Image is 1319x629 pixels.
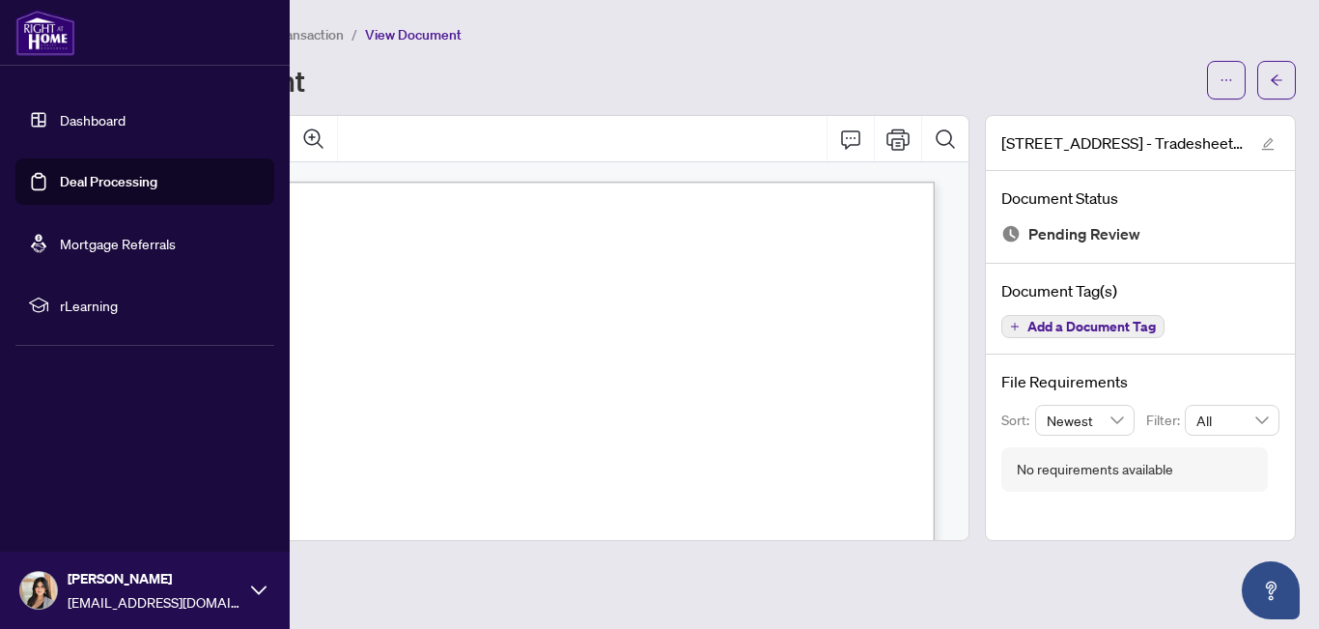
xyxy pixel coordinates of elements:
[1047,406,1124,435] span: Newest
[1001,315,1165,338] button: Add a Document Tag
[1028,221,1140,247] span: Pending Review
[351,23,357,45] li: /
[60,111,126,129] a: Dashboard
[68,568,241,589] span: [PERSON_NAME]
[20,572,57,609] img: Profile Icon
[60,295,261,316] span: rLearning
[60,173,157,190] a: Deal Processing
[1001,224,1021,243] img: Document Status
[1242,561,1300,619] button: Open asap
[1001,410,1035,431] p: Sort:
[15,10,75,56] img: logo
[365,26,462,43] span: View Document
[68,591,241,613] span: [EMAIL_ADDRESS][DOMAIN_NAME]
[1261,137,1275,151] span: edit
[1196,406,1268,435] span: All
[1146,410,1185,431] p: Filter:
[1001,186,1279,210] h4: Document Status
[1220,73,1233,87] span: ellipsis
[1270,73,1283,87] span: arrow-left
[1001,370,1279,393] h4: File Requirements
[1027,320,1156,333] span: Add a Document Tag
[60,235,176,252] a: Mortgage Referrals
[1001,131,1243,155] span: [STREET_ADDRESS] - Tradesheet - Agent to review.pdf
[240,26,344,43] span: View Transaction
[1001,279,1279,302] h4: Document Tag(s)
[1017,459,1173,480] div: No requirements available
[1010,322,1020,331] span: plus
